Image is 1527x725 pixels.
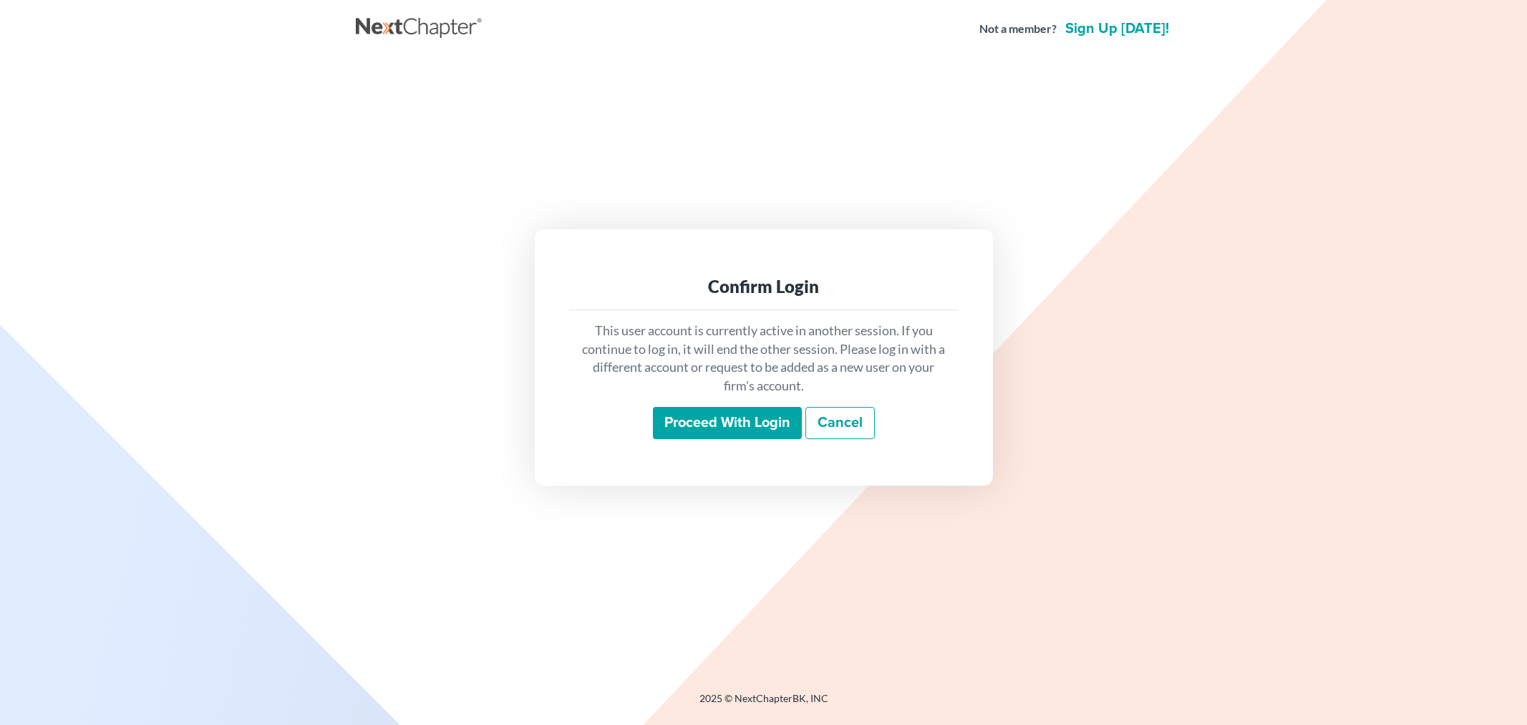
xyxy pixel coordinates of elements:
div: 2025 © NextChapterBK, INC [356,691,1172,717]
a: Sign up [DATE]! [1062,21,1172,36]
input: Proceed with login [653,407,802,440]
a: Cancel [805,407,875,440]
div: Confirm Login [581,275,947,298]
p: This user account is currently active in another session. If you continue to log in, it will end ... [581,322,947,395]
strong: Not a member? [979,21,1057,37]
